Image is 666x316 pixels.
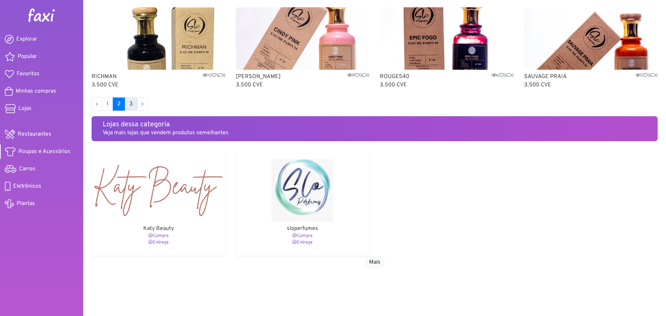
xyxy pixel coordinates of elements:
[94,239,223,246] p: Entrega
[18,130,51,138] span: Restaurantes
[102,97,113,111] a: 1
[103,120,647,129] h5: Lojas dessa categoria
[113,97,125,111] span: 2
[94,233,223,239] p: Compra
[236,81,370,89] p: 3.500 CVE
[94,159,223,222] img: Katy Beauty
[365,256,385,269] a: Mais
[635,72,658,79] span: 5 0 0
[92,7,225,70] img: RICHMAN
[92,150,225,256] a: Katy Beauty Katy Beauty Compra Entrega
[92,7,225,89] a: RICHMAN RICHMAN1010 3.500 CVE
[524,81,658,89] p: 3.500 CVE
[239,224,367,233] p: sloperfumes
[492,72,514,79] span: 6 0 0
[125,97,137,111] a: 3
[94,224,223,233] p: Katy Beauty
[239,239,367,246] p: Entrega
[18,52,37,61] span: Popular
[18,104,32,113] span: Lojas
[18,147,70,156] span: Roupas e Acessórios
[380,7,514,70] img: ROUGE540
[236,7,370,89] a: CINDY PINK [PERSON_NAME]900 3.500 CVE
[137,97,148,111] a: Proximo »
[236,150,370,256] a: sloperfumes sloperfumes Compra Entrega
[380,7,514,89] a: ROUGE540 ROUGE540600 3.500 CVE
[524,7,658,70] img: SAUVAGE PRAIA
[203,72,225,79] span: 10 1 0
[16,87,56,95] span: Minhas compras
[92,81,225,89] p: 3.500 CVE
[92,72,225,81] p: RICHMAN
[524,7,658,89] a: SAUVAGE PRAIA SAUVAGE PRAIA500 3.500 CVE
[524,72,658,81] p: SAUVAGE PRAIA
[16,35,37,43] span: Explorar
[17,199,35,208] span: Plantas
[103,129,647,137] p: Veja mais lojas que vendem produtos semelhantes
[239,233,367,239] p: Compra
[239,159,367,222] img: sloperfumes
[92,97,102,111] a: « Anterior
[17,70,40,78] span: Favoritos
[19,165,35,173] span: Carros
[236,72,370,81] p: [PERSON_NAME]
[13,182,41,190] span: Eletrônicos
[347,72,369,79] span: 9 0 0
[236,7,370,70] img: CINDY PINK
[380,81,514,89] p: 3.500 CVE
[380,72,514,81] p: ROUGE540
